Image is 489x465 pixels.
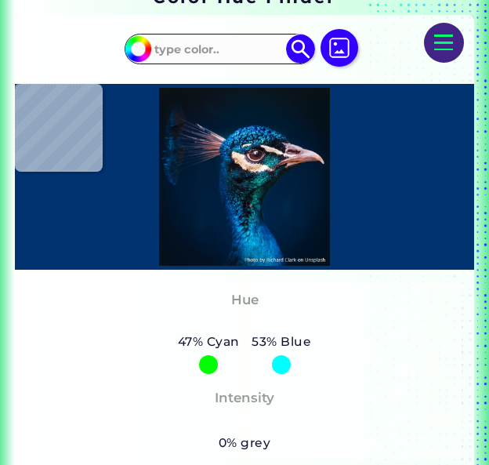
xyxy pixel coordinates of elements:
h4: Hue [231,289,259,311]
h3: Vibrant [211,412,279,430]
h5: 47% Cyan [172,332,245,352]
img: img_pavlin.jpg [19,88,471,266]
input: type color.. [149,36,290,62]
h3: Cyan-Blue [200,314,288,332]
img: icon picture [321,29,358,67]
img: icon search [286,35,315,64]
h4: Intensity [215,387,274,409]
h5: 0% grey [219,433,270,453]
h5: 53% Blue [246,332,317,352]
